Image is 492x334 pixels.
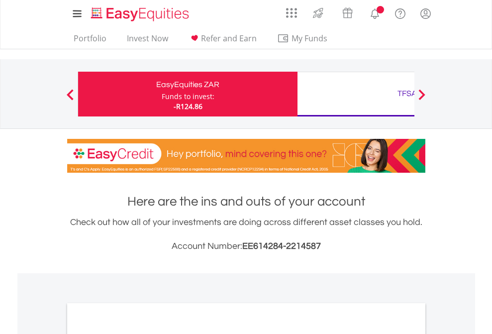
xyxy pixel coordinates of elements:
span: -R124.86 [174,102,202,111]
button: Next [412,94,432,104]
h1: Here are the ins and outs of your account [67,193,425,211]
div: Funds to invest: [162,92,214,102]
button: Previous [60,94,80,104]
h3: Account Number: [67,239,425,253]
a: Notifications [362,2,388,22]
a: Refer and Earn [185,33,261,49]
a: Portfolio [70,33,110,49]
span: EE614284-2214587 [242,241,321,251]
a: My Profile [413,2,438,24]
a: AppsGrid [280,2,303,18]
img: grid-menu-icon.svg [286,7,297,18]
img: EasyEquities_Logo.png [89,6,193,22]
span: My Funds [277,32,342,45]
a: Invest Now [123,33,172,49]
img: EasyCredit Promotion Banner [67,139,425,173]
div: EasyEquities ZAR [84,78,292,92]
span: Refer and Earn [201,33,257,44]
img: thrive-v2.svg [310,5,326,21]
a: Home page [87,2,193,22]
img: vouchers-v2.svg [339,5,356,21]
div: Check out how all of your investments are doing across different asset classes you hold. [67,216,425,253]
a: Vouchers [333,2,362,21]
a: FAQ's and Support [388,2,413,22]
